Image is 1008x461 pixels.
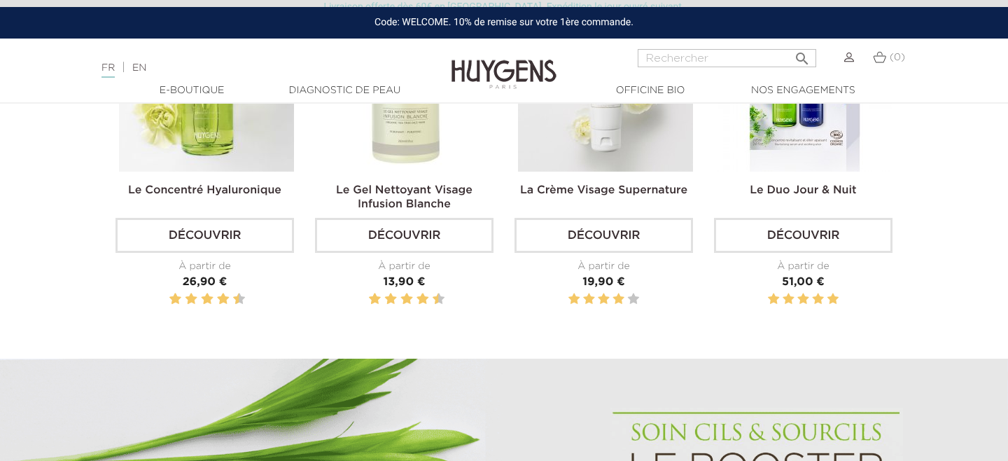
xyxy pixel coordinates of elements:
label: 2 [172,291,179,308]
label: 8 [220,291,227,308]
a: Nos engagements [733,83,873,98]
div: À partir de [714,259,892,274]
label: 6 [204,291,211,308]
label: 9 [430,291,432,308]
a: Découvrir [514,218,693,253]
a: EN [132,63,146,73]
span: 51,00 € [782,277,825,288]
input: Rechercher [638,49,816,67]
label: 2 [583,291,594,308]
label: 8 [419,291,426,308]
a: Le Gel Nettoyant Visage Infusion Blanche [336,185,472,210]
span: (0) [890,53,905,62]
label: 5 [398,291,400,308]
span: 13,90 € [384,277,426,288]
label: 4 [188,291,195,308]
a: Découvrir [714,218,892,253]
label: 10 [435,291,442,308]
label: 7 [414,291,416,308]
label: 7 [214,291,216,308]
label: 2 [783,291,794,308]
label: 1 [568,291,580,308]
label: 1 [768,291,779,308]
img: Huygens [451,37,556,91]
a: Découvrir [115,218,294,253]
a: Le Duo Jour & Nuit [750,185,856,196]
label: 1 [366,291,368,308]
label: 4 [812,291,823,308]
i:  [794,46,811,63]
label: 5 [827,291,839,308]
label: 3 [598,291,609,308]
label: 5 [199,291,201,308]
label: 6 [403,291,410,308]
label: 4 [612,291,624,308]
label: 3 [183,291,185,308]
a: Découvrir [315,218,493,253]
button:  [790,45,815,64]
label: 3 [797,291,808,308]
a: FR [101,63,115,78]
a: Le Concentré Hyaluronique [128,185,281,196]
a: E-Boutique [122,83,262,98]
div: À partir de [115,259,294,274]
div: À partir de [514,259,693,274]
label: 5 [628,291,639,308]
a: Diagnostic de peau [274,83,414,98]
span: 26,90 € [183,277,227,288]
label: 10 [236,291,243,308]
label: 9 [230,291,232,308]
label: 3 [382,291,384,308]
label: 1 [167,291,169,308]
a: La Crème Visage Supernature [520,185,687,196]
div: | [94,60,409,76]
label: 2 [372,291,379,308]
a: Officine Bio [580,83,720,98]
div: À partir de [315,259,493,274]
label: 4 [387,291,394,308]
span: 19,90 € [582,277,624,288]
